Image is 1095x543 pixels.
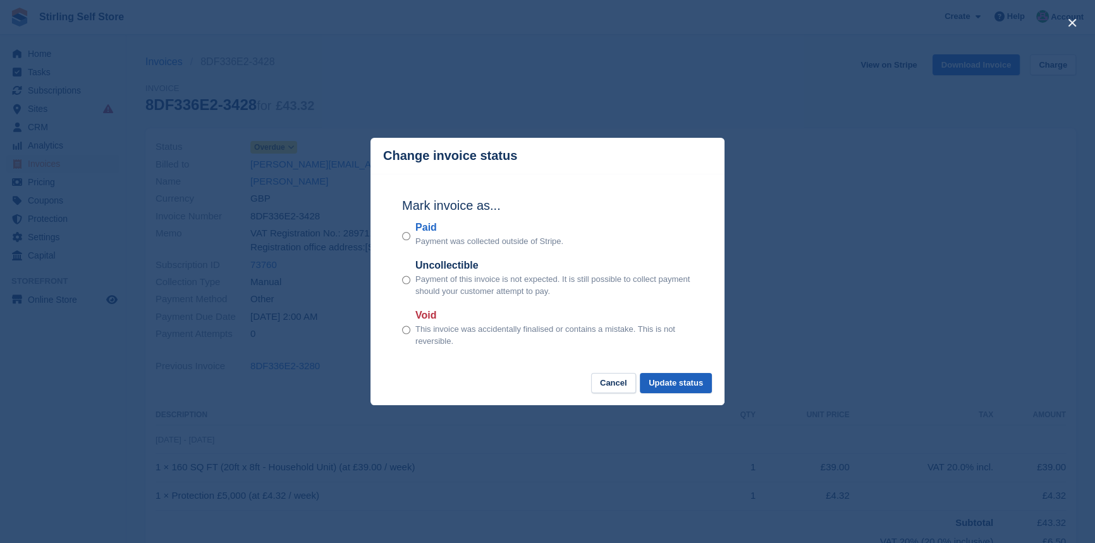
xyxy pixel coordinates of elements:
h2: Mark invoice as... [402,196,693,215]
p: Payment was collected outside of Stripe. [415,235,563,248]
label: Paid [415,220,563,235]
button: Update status [640,373,712,394]
label: Uncollectible [415,258,693,273]
p: Payment of this invoice is not expected. It is still possible to collect payment should your cust... [415,273,693,298]
button: close [1062,13,1082,33]
p: Change invoice status [383,149,517,163]
p: This invoice was accidentally finalised or contains a mistake. This is not reversible. [415,323,693,348]
label: Void [415,308,693,323]
button: Cancel [591,373,636,394]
